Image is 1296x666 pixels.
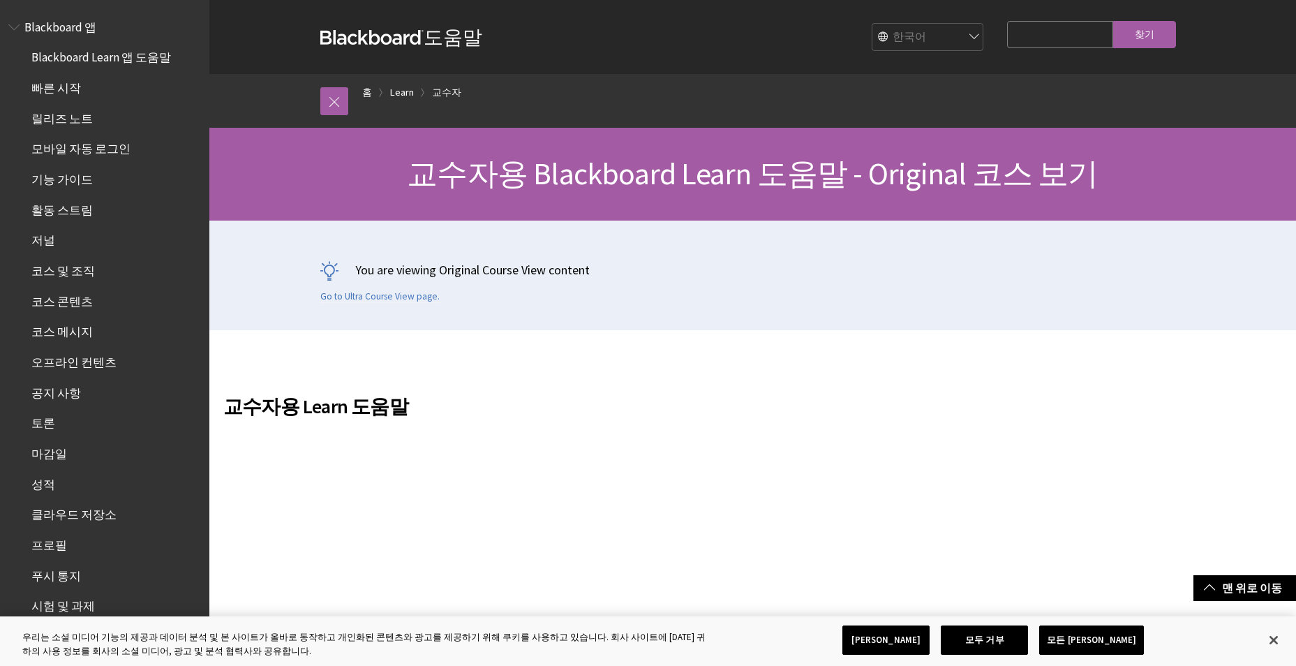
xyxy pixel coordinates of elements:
[432,84,461,101] a: 교수자
[1258,625,1289,656] button: 닫기
[320,290,440,303] a: Go to Ultra Course View page.
[31,198,93,217] span: 활동 스트림
[320,261,1186,279] p: You are viewing Original Course View content
[1193,575,1296,601] a: 맨 위로 이동
[31,412,55,431] span: 토론
[1113,21,1176,48] input: 찾기
[24,15,96,34] span: Blackboard 앱
[31,46,171,65] span: Blackboard Learn 앱 도움말
[31,168,93,186] span: 기능 가이드
[407,154,1098,193] span: 교수자용 Blackboard Learn 도움말 - Original 코스 보기
[31,473,55,491] span: 성적
[31,533,67,552] span: 프로필
[320,24,482,50] a: Blackboard도움말
[390,84,414,101] a: Learn
[31,259,95,278] span: 코스 및 조직
[1039,626,1144,655] button: 모든 [PERSON_NAME]
[842,626,930,655] button: [PERSON_NAME]
[223,375,1075,421] h2: 교수자용 Learn 도움말
[320,30,424,45] strong: Blackboard
[31,290,93,309] span: 코스 콘텐츠
[31,503,117,522] span: 클라우드 저장소
[362,84,372,101] a: 홈
[31,564,81,583] span: 푸시 통지
[941,626,1028,655] button: 모두 거부
[31,442,67,461] span: 마감일
[31,229,55,248] span: 저널
[31,381,81,400] span: 공지 사항
[872,24,984,52] select: Site Language Selector
[31,320,93,339] span: 코스 메시지
[31,594,95,613] span: 시험 및 과제
[31,138,131,156] span: 모바일 자동 로그인
[31,350,117,369] span: 오프라인 컨텐츠
[22,630,713,658] div: 우리는 소셜 미디어 기능의 제공과 데이터 분석 및 본 사이트가 올바로 동작하고 개인화된 콘텐츠와 광고를 제공하기 위해 쿠키를 사용하고 있습니다. 회사 사이트에 [DATE] 귀...
[31,107,93,126] span: 릴리즈 노트
[31,76,81,95] span: 빠른 시작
